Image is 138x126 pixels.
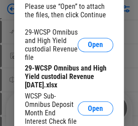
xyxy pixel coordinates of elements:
[25,64,113,89] div: 29-WCSP Omnibus and High Yield custodial Revenue [DATE].xlsx
[25,2,113,19] div: Please use “Open” to attach the files, then click Continue
[25,28,78,62] div: 29-WCSP Omnibus and High Yield custodial Revenue file
[88,105,103,112] span: Open
[78,38,113,52] button: Open
[78,101,113,115] button: Open
[25,91,78,125] div: WCSP Sub-Omnibus Deposit Month End Interest Check file
[88,41,103,48] span: Open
